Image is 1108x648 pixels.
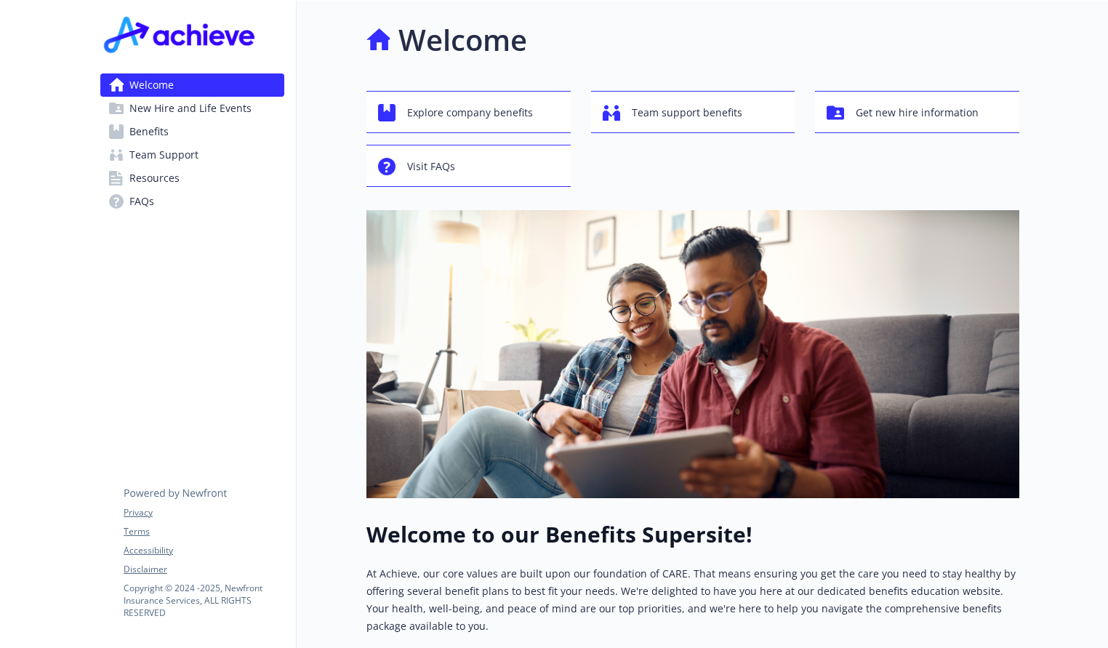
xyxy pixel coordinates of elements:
span: Benefits [129,120,169,143]
button: Team support benefits [591,91,795,133]
h1: Welcome to our Benefits Supersite! [366,521,1019,548]
a: Team Support [100,143,284,167]
a: FAQs [100,190,284,213]
p: Copyright © 2024 - 2025 , Newfront Insurance Services, ALL RIGHTS RESERVED [124,582,284,619]
img: overview page banner [366,210,1019,498]
button: Get new hire information [815,91,1019,133]
a: Benefits [100,120,284,143]
a: Welcome [100,73,284,97]
a: New Hire and Life Events [100,97,284,120]
a: Privacy [124,506,284,519]
span: New Hire and Life Events [129,97,252,120]
a: Disclaimer [124,563,284,576]
span: Team Support [129,143,198,167]
button: Visit FAQs [366,145,571,187]
a: Resources [100,167,284,190]
span: Welcome [129,73,174,97]
a: Accessibility [124,544,284,557]
span: Resources [129,167,180,190]
span: Explore company benefits [407,99,533,127]
button: Explore company benefits [366,91,571,133]
a: Terms [124,525,284,538]
span: Visit FAQs [407,153,455,180]
span: Team support benefits [632,99,742,127]
span: Get new hire information [856,99,979,127]
p: At Achieve, our core values are built upon our foundation of CARE. That means ensuring you get th... [366,565,1019,635]
span: FAQs [129,190,154,213]
h1: Welcome [398,18,527,62]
